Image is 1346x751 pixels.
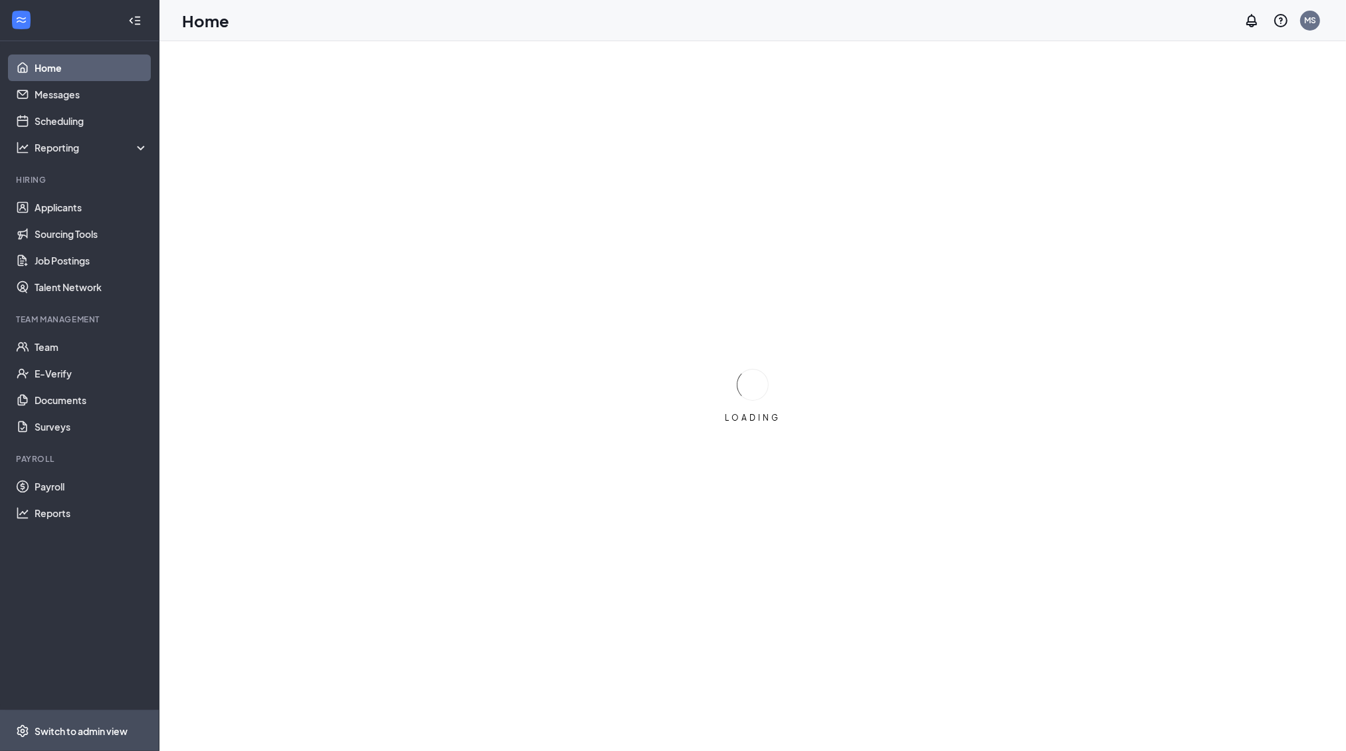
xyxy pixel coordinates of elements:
[35,108,148,134] a: Scheduling
[16,724,29,738] svg: Settings
[35,500,148,526] a: Reports
[1301,706,1333,738] iframe: Intercom live chat
[182,9,229,32] h1: Home
[1244,13,1260,29] svg: Notifications
[128,14,142,27] svg: Collapse
[35,81,148,108] a: Messages
[1273,13,1289,29] svg: QuestionInfo
[16,453,145,465] div: Payroll
[35,334,148,360] a: Team
[35,141,149,154] div: Reporting
[35,473,148,500] a: Payroll
[35,387,148,413] a: Documents
[1304,15,1316,26] div: MS
[35,413,148,440] a: Surveys
[35,54,148,81] a: Home
[35,360,148,387] a: E-Verify
[16,174,145,185] div: Hiring
[35,724,128,738] div: Switch to admin view
[16,141,29,154] svg: Analysis
[35,221,148,247] a: Sourcing Tools
[35,274,148,300] a: Talent Network
[35,194,148,221] a: Applicants
[35,247,148,274] a: Job Postings
[16,314,145,325] div: Team Management
[720,412,786,423] div: LOADING
[15,13,28,27] svg: WorkstreamLogo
